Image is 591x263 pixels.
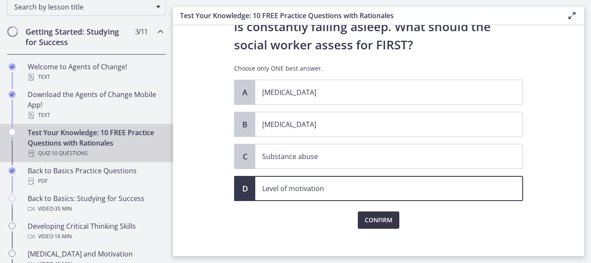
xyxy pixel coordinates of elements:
[28,89,163,120] div: Download the Agents of Change Mobile App!
[28,193,163,214] div: Back to Basics: Studying for Success
[358,211,399,229] button: Confirm
[262,183,498,194] p: Level of motivation
[28,72,163,82] div: Text
[9,63,16,70] i: Completed
[28,166,163,186] div: Back to Basics Practice Questions
[28,110,163,120] div: Text
[28,231,163,242] div: Video
[28,221,163,242] div: Developing Critical Thinking Skills
[28,204,163,214] div: Video
[9,167,16,174] i: Completed
[53,204,72,214] span: · 35 min
[14,2,152,12] span: Search by lesson title
[180,10,553,21] h3: Test Your Knowledge: 10 FREE Practice Questions with Rationales
[365,215,392,225] span: Confirm
[26,26,131,47] h2: Getting Started: Studying for Success
[240,119,250,130] span: B
[234,64,523,73] p: Choose only ONE best answer.
[53,231,72,242] span: · 16 min
[135,26,148,37] span: 3 / 11
[28,176,163,186] div: PDF
[240,183,250,194] span: D
[50,148,88,159] span: · 10 Questions
[262,119,498,130] p: [MEDICAL_DATA]
[28,148,163,159] div: Quiz
[9,91,16,98] i: Completed
[28,127,163,159] div: Test Your Knowledge: 10 FREE Practice Questions with Rationales
[240,151,250,162] span: C
[262,151,498,162] p: Substance abuse
[262,87,498,97] p: [MEDICAL_DATA]
[28,62,163,82] div: Welcome to Agents of Change!
[240,87,250,97] span: A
